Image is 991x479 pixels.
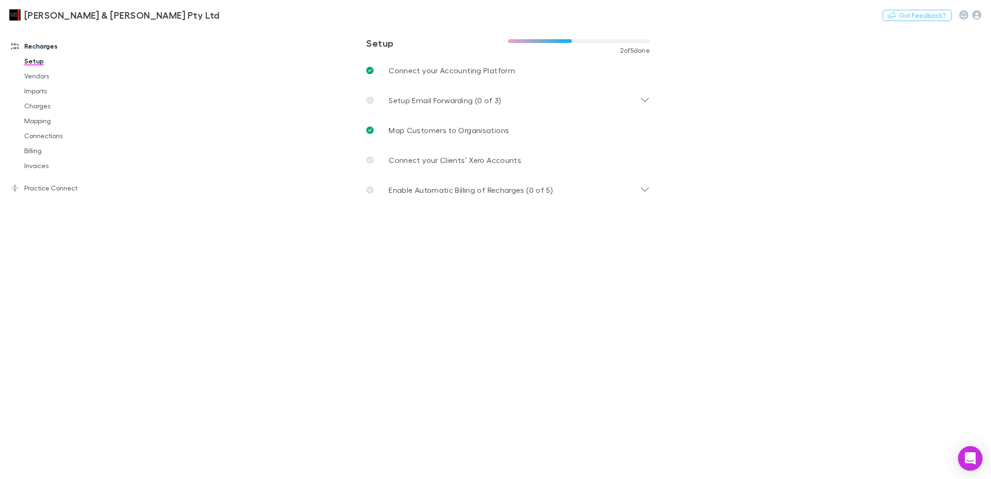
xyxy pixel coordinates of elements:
a: Connect your Clients’ Xero Accounts [359,145,657,175]
a: Billing [15,143,129,158]
div: Enable Automatic Billing of Recharges (0 of 5) [359,175,657,205]
a: Connect your Accounting Platform [359,56,657,85]
p: Connect your Accounting Platform [389,65,515,76]
span: 2 of 5 done [620,47,650,54]
a: [PERSON_NAME] & [PERSON_NAME] Pty Ltd [4,4,225,26]
a: Mapping [15,113,129,128]
img: Douglas & Harrison Pty Ltd's Logo [9,9,21,21]
p: Setup Email Forwarding (0 of 3) [389,95,501,106]
h3: Setup [366,37,508,49]
a: Invoices [15,158,129,173]
a: Imports [15,84,129,99]
div: Setup Email Forwarding (0 of 3) [359,85,657,115]
a: Connections [15,128,129,143]
a: Setup [15,54,129,69]
p: Map Customers to Organisations [389,125,509,136]
a: Recharges [2,39,129,54]
p: Connect your Clients’ Xero Accounts [389,155,521,166]
p: Enable Automatic Billing of Recharges (0 of 5) [389,184,553,196]
a: Map Customers to Organisations [359,115,657,145]
a: Practice Connect [2,181,129,196]
a: Charges [15,99,129,113]
button: Got Feedback? [883,10,952,21]
a: Vendors [15,69,129,84]
h3: [PERSON_NAME] & [PERSON_NAME] Pty Ltd [24,9,220,21]
div: Open Intercom Messenger [958,446,983,471]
